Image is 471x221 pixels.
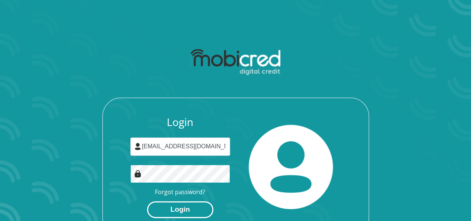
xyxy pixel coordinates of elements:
[147,201,213,218] button: Login
[130,116,230,129] h3: Login
[134,143,141,150] img: user-icon image
[134,170,141,177] img: Image
[130,138,230,156] input: Username
[155,188,205,196] a: Forgot password?
[191,49,280,75] img: mobicred logo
